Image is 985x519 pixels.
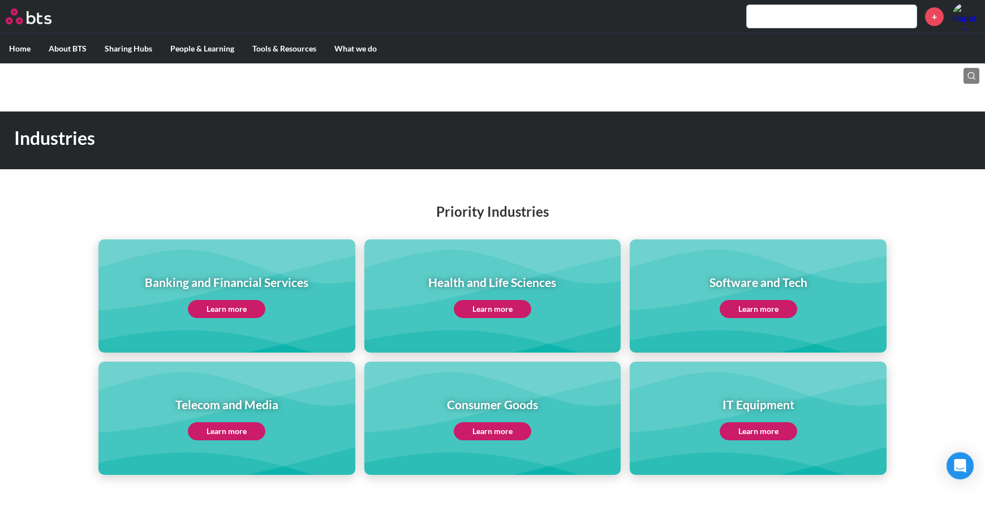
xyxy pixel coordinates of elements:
label: Tools & Resources [243,34,325,63]
label: About BTS [40,34,96,63]
a: Learn more [720,422,797,440]
label: What we do [325,34,386,63]
a: + [925,7,944,26]
a: Learn more [454,422,531,440]
a: Learn more [720,300,797,318]
h1: Banking and Financial Services [145,274,308,290]
h1: Consumer Goods [447,396,538,413]
h1: IT Equipment [720,396,797,413]
label: People & Learning [161,34,243,63]
img: Napat Buthsuwan [952,3,979,30]
h1: Software and Tech [709,274,807,290]
a: Learn more [188,422,265,440]
img: BTS Logo [6,8,51,24]
a: Go home [6,8,72,24]
h1: Telecom and Media [175,396,278,413]
a: Learn more [454,300,531,318]
h1: Health and Life Sciences [428,274,556,290]
a: Learn more [188,300,265,318]
label: Sharing Hubs [96,34,161,63]
div: Open Intercom Messenger [947,452,974,479]
h1: Industries [14,126,684,151]
a: Profile [952,3,979,30]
